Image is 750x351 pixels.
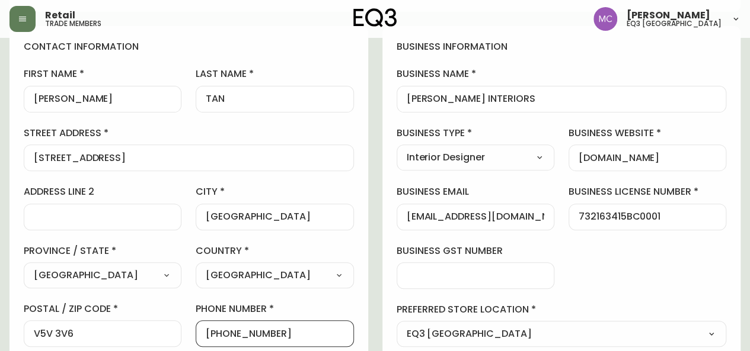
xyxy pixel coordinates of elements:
label: first name [24,67,181,80]
h5: trade members [45,20,101,27]
label: business email [397,185,554,198]
label: address line 2 [24,185,181,198]
label: province / state [24,244,181,257]
img: 6dbdb61c5655a9a555815750a11666cc [593,7,617,31]
label: country [196,244,353,257]
h4: contact information [24,40,354,53]
h5: eq3 [GEOGRAPHIC_DATA] [627,20,722,27]
label: business gst number [397,244,554,257]
label: street address [24,127,354,140]
label: business website [569,127,726,140]
label: business name [397,67,727,80]
input: https://www.designshop.com [579,152,716,163]
label: postal / zip code [24,302,181,315]
label: city [196,185,353,198]
label: last name [196,67,353,80]
label: phone number [196,302,353,315]
img: logo [353,8,397,27]
label: business type [397,127,554,140]
span: Retail [45,11,75,20]
h4: business information [397,40,727,53]
span: [PERSON_NAME] [627,11,710,20]
label: business license number [569,185,726,198]
label: preferred store location [397,303,727,316]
